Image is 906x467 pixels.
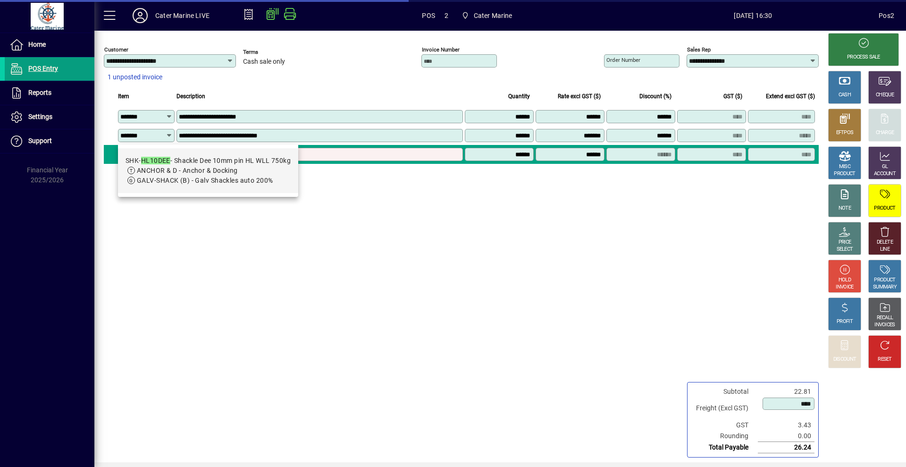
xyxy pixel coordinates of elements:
[691,442,758,453] td: Total Payable
[104,69,166,86] button: 1 unposted invoice
[836,129,854,136] div: EFTPOS
[606,57,640,63] mat-label: Order number
[837,318,853,325] div: PROFIT
[28,41,46,48] span: Home
[243,58,285,66] span: Cash sale only
[422,46,460,53] mat-label: Invoice number
[28,65,58,72] span: POS Entry
[836,284,853,291] div: INVOICE
[125,7,155,24] button: Profile
[5,105,94,129] a: Settings
[639,91,671,102] span: Discount (%)
[874,205,895,212] div: PRODUCT
[877,314,893,322] div: RECALL
[176,91,205,102] span: Description
[758,431,814,442] td: 0.00
[834,170,855,178] div: PRODUCT
[5,33,94,57] a: Home
[874,277,895,284] div: PRODUCT
[474,8,512,23] span: Cater Marine
[839,92,851,99] div: CASH
[5,129,94,153] a: Support
[28,89,51,96] span: Reports
[118,148,298,193] mat-option: SHK-HL10DEE - Shackle Dee 10mm pin HL WLL 750kg
[758,386,814,397] td: 22.81
[508,91,530,102] span: Quantity
[687,46,711,53] mat-label: Sales rep
[141,157,170,164] em: HL10DEE
[839,277,851,284] div: HOLD
[839,239,851,246] div: PRICE
[458,7,516,24] span: Cater Marine
[758,442,814,453] td: 26.24
[837,246,853,253] div: SELECT
[137,177,273,184] span: GALV-SHACK (B) - Galv Shackles auto 200%
[877,239,893,246] div: DELETE
[847,54,880,61] div: PROCESS SALE
[833,356,856,363] div: DISCOUNT
[691,420,758,431] td: GST
[108,72,162,82] span: 1 unposted invoice
[5,81,94,105] a: Reports
[558,91,601,102] span: Rate excl GST ($)
[723,91,742,102] span: GST ($)
[628,8,879,23] span: [DATE] 16:30
[126,156,291,166] div: SHK- - Shackle Dee 10mm pin HL WLL 750kg
[243,49,300,55] span: Terms
[874,322,895,329] div: INVOICES
[118,91,129,102] span: Item
[766,91,815,102] span: Extend excl GST ($)
[445,8,448,23] span: 2
[104,46,128,53] mat-label: Customer
[879,8,894,23] div: Pos2
[839,163,850,170] div: MISC
[880,246,889,253] div: LINE
[691,431,758,442] td: Rounding
[876,92,894,99] div: CHEQUE
[876,129,894,136] div: CHARGE
[691,386,758,397] td: Subtotal
[422,8,435,23] span: POS
[873,284,897,291] div: SUMMARY
[878,356,892,363] div: RESET
[137,167,238,174] span: ANCHOR & D - Anchor & Docking
[28,113,52,120] span: Settings
[882,163,888,170] div: GL
[758,420,814,431] td: 3.43
[874,170,896,178] div: ACCOUNT
[28,137,52,144] span: Support
[839,205,851,212] div: NOTE
[691,397,758,420] td: Freight (Excl GST)
[155,8,210,23] div: Cater Marine LIVE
